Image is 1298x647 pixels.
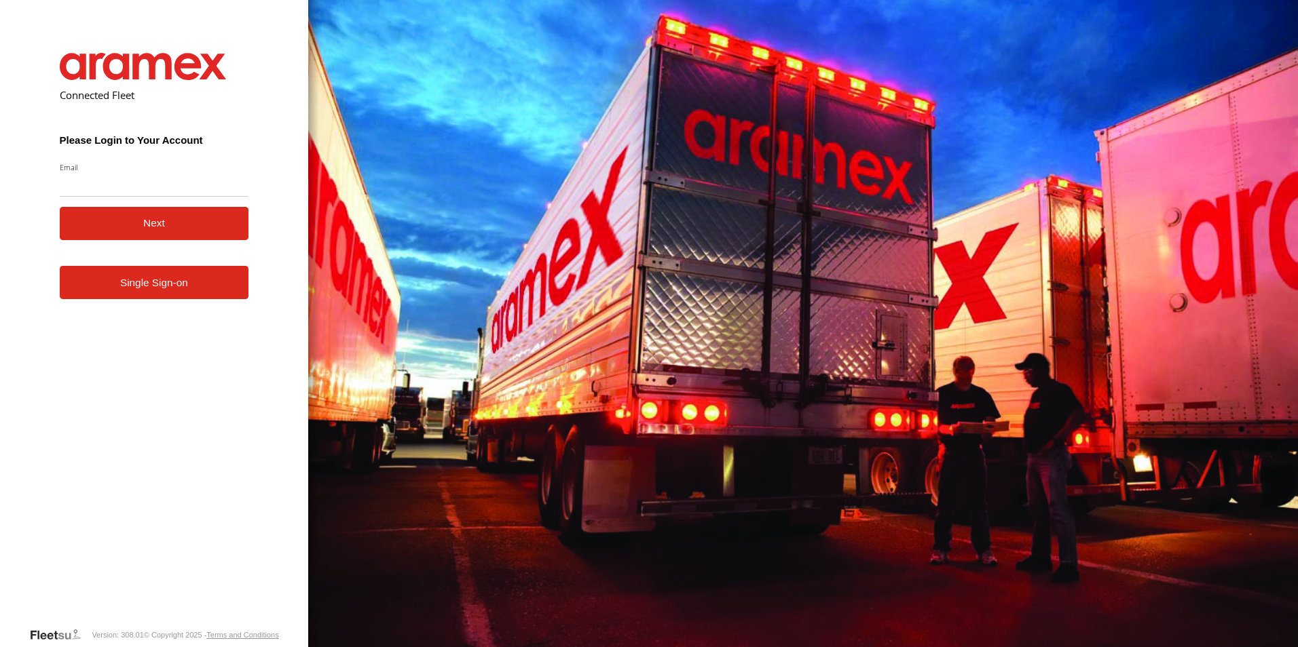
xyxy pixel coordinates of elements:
[60,88,249,102] h2: Connected Fleet
[60,207,249,240] button: Next
[144,631,279,639] div: © Copyright 2025 -
[60,266,249,299] a: Single Sign-on
[29,628,92,642] a: Visit our Website
[60,134,249,146] h3: Please Login to Your Account
[206,631,278,639] a: Terms and Conditions
[60,162,249,172] label: Email
[60,53,227,80] img: Aramex
[92,631,143,639] div: Version: 308.01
